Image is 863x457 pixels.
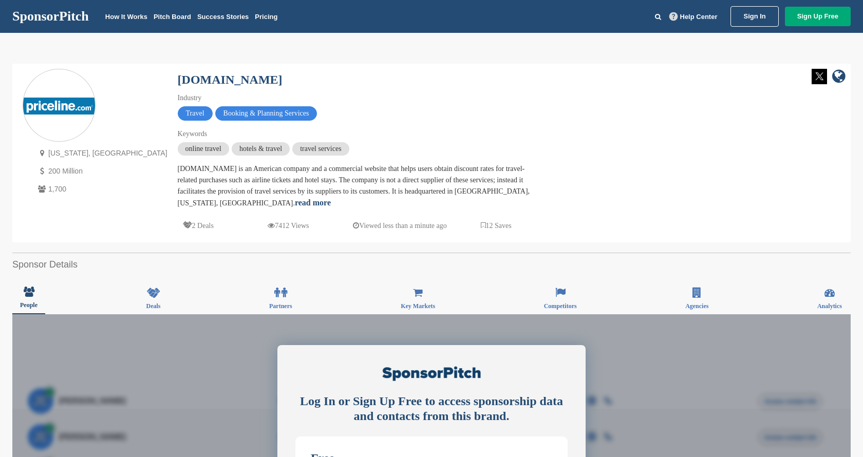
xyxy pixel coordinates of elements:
[269,303,292,309] span: Partners
[685,303,708,309] span: Agencies
[812,69,827,84] img: Twitter white
[105,13,147,21] a: How It Works
[197,13,249,21] a: Success Stories
[12,10,89,23] a: SponsorPitch
[154,13,191,21] a: Pitch Board
[817,303,842,309] span: Analytics
[544,303,577,309] span: Competitors
[785,7,851,26] a: Sign Up Free
[832,69,846,86] a: company link
[178,73,283,86] a: [DOMAIN_NAME]
[183,219,214,232] p: 2 Deals
[35,183,167,196] p: 1,700
[20,302,37,308] span: People
[292,142,349,156] span: travel services
[178,128,537,140] div: Keywords
[146,303,161,309] span: Deals
[295,198,331,207] a: read more
[295,394,568,424] div: Log In or Sign Up Free to access sponsorship data and contacts from this brand.
[178,106,213,121] span: Travel
[667,11,720,23] a: Help Center
[12,258,851,272] h2: Sponsor Details
[178,142,229,156] span: online travel
[215,106,317,121] span: Booking & Planning Services
[23,98,95,115] img: Sponsorpitch & Priceline.com
[255,13,277,21] a: Pricing
[353,219,447,232] p: Viewed less than a minute ago
[35,147,167,160] p: [US_STATE], [GEOGRAPHIC_DATA]
[35,165,167,178] p: 200 Million
[178,92,537,104] div: Industry
[232,142,290,156] span: hotels & travel
[268,219,309,232] p: 7412 Views
[178,163,537,209] div: [DOMAIN_NAME] is an American company and a commercial website that helps users obtain discount ra...
[401,303,435,309] span: Key Markets
[730,6,778,27] a: Sign In
[481,219,512,232] p: 12 Saves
